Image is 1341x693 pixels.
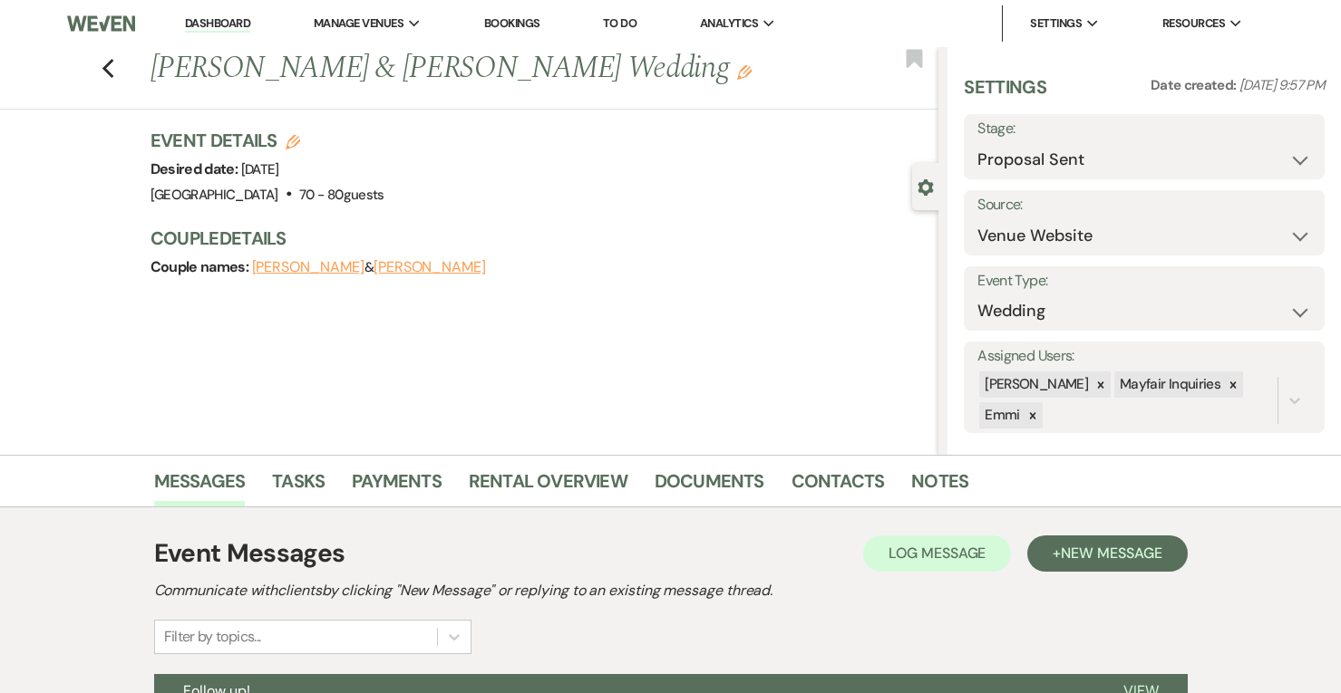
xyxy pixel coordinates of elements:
div: [PERSON_NAME] [979,371,1091,398]
h3: Couple Details [151,226,921,251]
a: Contacts [792,467,885,506]
span: [DATE] [241,160,279,178]
a: Rental Overview [469,467,627,506]
label: Stage: [977,116,1311,142]
span: Log Message [889,544,986,563]
button: Log Message [863,535,1011,572]
span: Settings [1030,14,1082,33]
span: & [252,258,486,276]
span: [GEOGRAPHIC_DATA] [151,186,278,204]
span: [DATE] 9:57 PM [1239,76,1325,94]
img: Weven Logo [67,5,135,43]
a: Payments [352,467,442,506]
span: Analytics [700,14,758,33]
a: Messages [154,467,246,506]
label: Event Type: [977,268,1311,294]
span: Couple names: [151,257,252,276]
button: Edit [737,63,752,80]
h3: Event Details [151,128,384,153]
div: Mayfair Inquiries [1114,371,1223,398]
h2: Communicate with clients by clicking "New Message" or replying to an existing message thread. [154,580,1188,602]
span: Date created: [1151,76,1239,94]
button: +New Message [1027,535,1187,572]
a: Dashboard [185,15,250,33]
span: Desired date: [151,159,241,178]
span: Manage Venues [314,14,403,33]
a: To Do [603,15,636,31]
div: Emmi [979,402,1022,428]
a: Bookings [484,15,540,31]
h1: [PERSON_NAME] & [PERSON_NAME] Wedding [151,47,774,91]
span: 70 - 80 guests [299,186,384,204]
button: Close lead details [918,178,934,195]
a: Tasks [272,467,325,506]
label: Assigned Users: [977,343,1311,370]
span: New Message [1061,544,1161,563]
h3: Settings [964,74,1046,114]
a: Documents [655,467,764,506]
div: Filter by topics... [164,626,261,648]
span: Resources [1162,14,1225,33]
button: [PERSON_NAME] [374,260,486,274]
h1: Event Messages [154,534,345,573]
button: [PERSON_NAME] [252,260,364,274]
a: Notes [911,467,968,506]
label: Source: [977,192,1311,218]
